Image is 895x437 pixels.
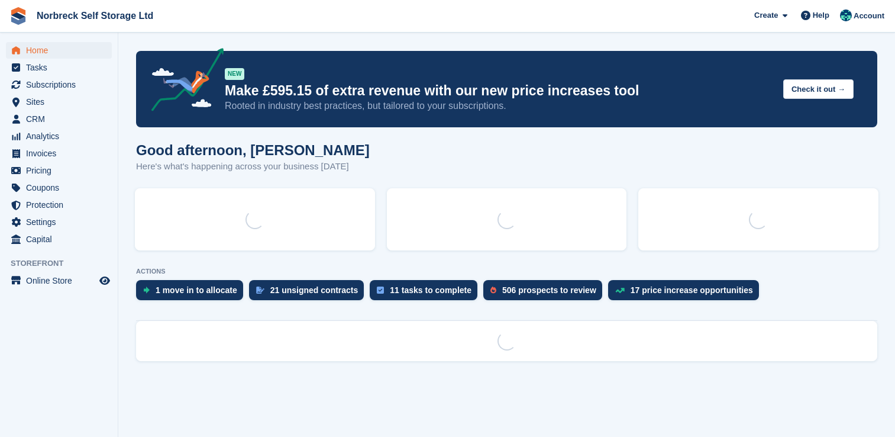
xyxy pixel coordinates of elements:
[136,142,370,158] h1: Good afternoon, [PERSON_NAME]
[9,7,27,25] img: stora-icon-8386f47178a22dfd0bd8f6a31ec36ba5ce8667c1dd55bd0f319d3a0aa187defe.svg
[813,9,829,21] span: Help
[6,94,112,110] a: menu
[6,76,112,93] a: menu
[11,258,118,269] span: Storefront
[6,214,112,230] a: menu
[136,280,249,306] a: 1 move in to allocate
[225,99,774,113] p: Rooted in industry best practices, but tailored to your subscriptions.
[141,48,224,115] img: price-adjustments-announcement-icon-8257ccfd72463d97f412b2fc003d46551f7dbcb40ab6d574587a9cd5c0d94...
[26,231,97,248] span: Capital
[26,179,97,196] span: Coupons
[26,42,97,59] span: Home
[854,10,884,22] span: Account
[26,197,97,213] span: Protection
[32,6,158,25] a: Norbreck Self Storage Ltd
[26,272,97,289] span: Online Store
[615,288,625,293] img: price_increase_opportunities-93ffe204e8149a01c8c9dc8f82e8f89637d9d84a8eef4429ea346261dce0b2c0.svg
[6,59,112,76] a: menu
[6,179,112,196] a: menu
[490,287,496,294] img: prospect-51fa495bee0391a8d652442698ab0144808aea92771e9ea1ae160a38d050c398.svg
[754,9,778,21] span: Create
[225,82,774,99] p: Make £595.15 of extra revenue with our new price increases tool
[783,79,854,99] button: Check it out →
[6,272,112,289] a: menu
[225,68,244,80] div: NEW
[502,285,596,295] div: 506 prospects to review
[98,274,112,288] a: Preview store
[256,287,264,294] img: contract_signature_icon-13c848040528278c33f63329250d36e43548de30e8caae1d1a13099fd9432cc5.svg
[608,280,765,306] a: 17 price increase opportunities
[26,94,97,110] span: Sites
[6,111,112,127] a: menu
[26,145,97,162] span: Invoices
[6,231,112,248] a: menu
[26,162,97,179] span: Pricing
[26,111,97,127] span: CRM
[6,162,112,179] a: menu
[26,59,97,76] span: Tasks
[6,42,112,59] a: menu
[136,268,877,275] p: ACTIONS
[6,128,112,144] a: menu
[377,287,384,294] img: task-75834270c22a3079a89374b754ae025e5fb1db73e45f91037f5363f120a921f8.svg
[270,285,358,295] div: 21 unsigned contracts
[26,76,97,93] span: Subscriptions
[26,214,97,230] span: Settings
[483,280,608,306] a: 506 prospects to review
[6,145,112,162] a: menu
[143,287,150,294] img: move_ins_to_allocate_icon-fdf77a2bb77ea45bf5b3d319d69a93e2d87916cf1d5bf7949dd705db3b84f3ca.svg
[631,285,753,295] div: 17 price increase opportunities
[370,280,483,306] a: 11 tasks to complete
[390,285,471,295] div: 11 tasks to complete
[26,128,97,144] span: Analytics
[840,9,852,21] img: Sally King
[6,197,112,213] a: menu
[156,285,237,295] div: 1 move in to allocate
[136,160,370,173] p: Here's what's happening across your business [DATE]
[249,280,370,306] a: 21 unsigned contracts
